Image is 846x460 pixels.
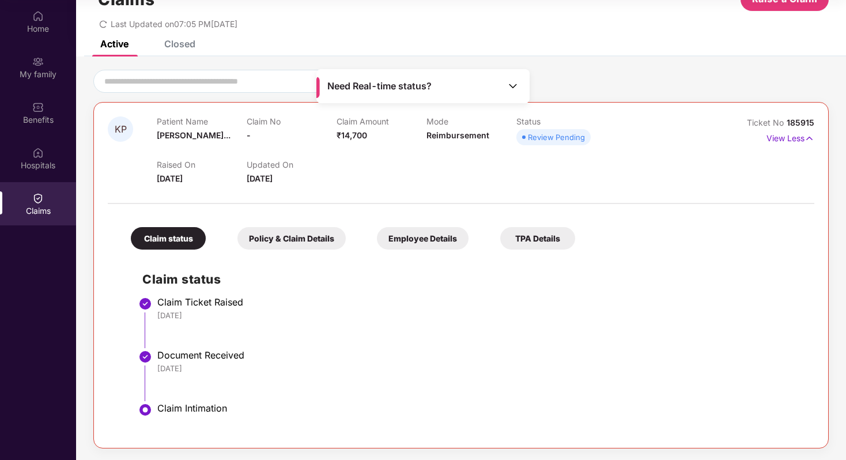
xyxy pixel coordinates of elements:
img: Toggle Icon [507,80,519,92]
img: svg+xml;base64,PHN2ZyBpZD0iSG9tZSIgeG1sbnM9Imh0dHA6Ly93d3cudzMub3JnLzIwMDAvc3ZnIiB3aWR0aD0iMjAiIG... [32,10,44,22]
p: Status [516,116,606,126]
div: Review Pending [528,131,585,143]
div: Claim Intimation [157,402,803,414]
div: Employee Details [377,227,469,250]
img: svg+xml;base64,PHN2ZyB4bWxucz0iaHR0cDovL3d3dy53My5vcmcvMjAwMC9zdmciIHdpZHRoPSIxNyIgaGVpZ2h0PSIxNy... [805,132,814,145]
img: svg+xml;base64,PHN2ZyBpZD0iU3RlcC1Eb25lLTMyeDMyIiB4bWxucz0iaHR0cDovL3d3dy53My5vcmcvMjAwMC9zdmciIH... [138,350,152,364]
span: ₹14,700 [337,130,367,140]
p: Mode [426,116,516,126]
div: Claim Ticket Raised [157,296,803,308]
span: 185915 [787,118,814,127]
p: Patient Name [157,116,247,126]
p: Updated On [247,160,337,169]
span: [DATE] [247,174,273,183]
img: svg+xml;base64,PHN2ZyB3aWR0aD0iMjAiIGhlaWdodD0iMjAiIHZpZXdCb3g9IjAgMCAyMCAyMCIgZmlsbD0ibm9uZSIgeG... [32,56,44,67]
span: [DATE] [157,174,183,183]
div: [DATE] [157,363,803,374]
span: Last Updated on 07:05 PM[DATE] [111,19,237,29]
h2: Claim status [142,270,803,289]
p: View Less [766,129,814,145]
img: svg+xml;base64,PHN2ZyBpZD0iU3RlcC1BY3RpdmUtMzJ4MzIiIHhtbG5zPSJodHRwOi8vd3d3LnczLm9yZy8yMDAwL3N2Zy... [138,403,152,417]
span: Need Real-time status? [327,80,432,92]
div: Claim status [131,227,206,250]
div: Active [100,38,129,50]
span: - [247,130,251,140]
img: svg+xml;base64,PHN2ZyBpZD0iU3RlcC1Eb25lLTMyeDMyIiB4bWxucz0iaHR0cDovL3d3dy53My5vcmcvMjAwMC9zdmciIH... [138,297,152,311]
img: svg+xml;base64,PHN2ZyBpZD0iSG9zcGl0YWxzIiB4bWxucz0iaHR0cDovL3d3dy53My5vcmcvMjAwMC9zdmciIHdpZHRoPS... [32,147,44,159]
div: Document Received [157,349,803,361]
p: Claim No [247,116,337,126]
div: Policy & Claim Details [237,227,346,250]
span: KP [115,125,127,134]
p: Raised On [157,160,247,169]
p: Claim Amount [337,116,426,126]
div: TPA Details [500,227,575,250]
img: svg+xml;base64,PHN2ZyBpZD0iQ2xhaW0iIHhtbG5zPSJodHRwOi8vd3d3LnczLm9yZy8yMDAwL3N2ZyIgd2lkdGg9IjIwIi... [32,193,44,204]
div: Closed [164,38,195,50]
span: [PERSON_NAME]... [157,130,231,140]
div: [DATE] [157,310,803,321]
span: Reimbursement [426,130,489,140]
span: redo [99,19,107,29]
img: svg+xml;base64,PHN2ZyBpZD0iQmVuZWZpdHMiIHhtbG5zPSJodHRwOi8vd3d3LnczLm9yZy8yMDAwL3N2ZyIgd2lkdGg9Ij... [32,101,44,113]
span: Ticket No [747,118,787,127]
